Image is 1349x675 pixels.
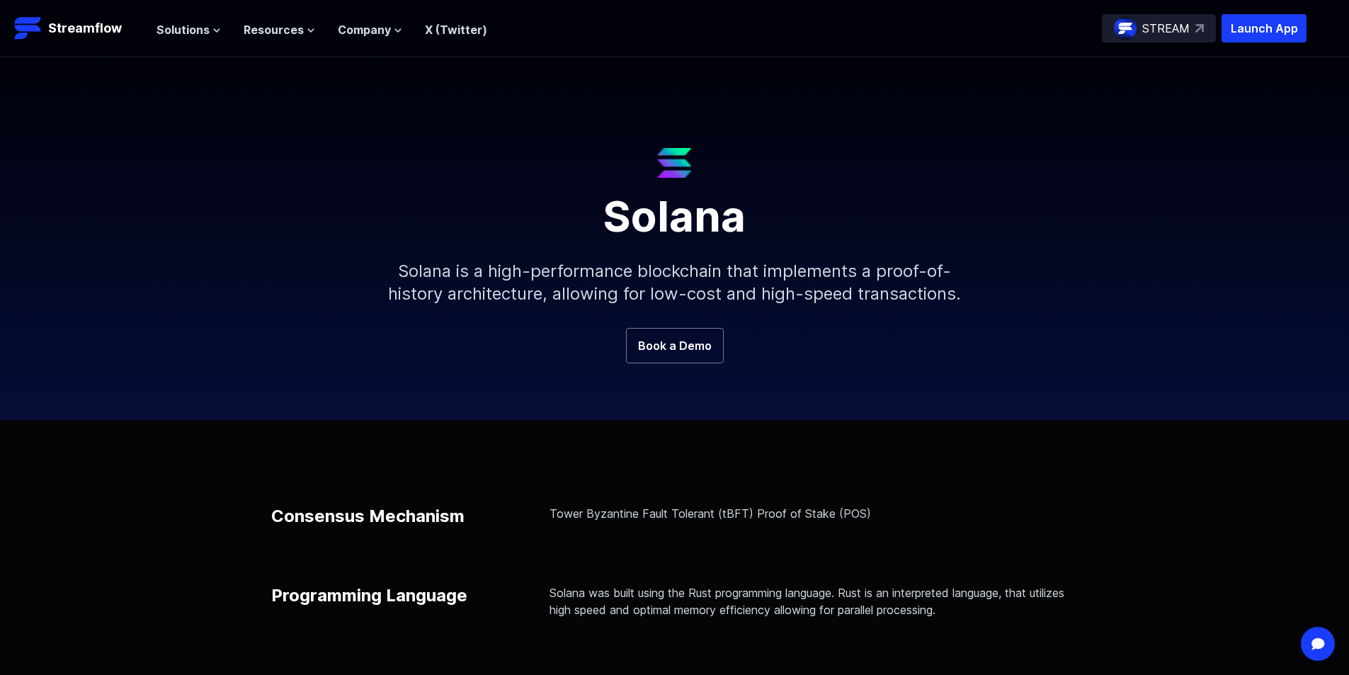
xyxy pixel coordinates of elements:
[1142,20,1190,37] p: STREAM
[370,237,979,328] p: Solana is a high-performance blockchain that implements a proof-of-history architecture, allowing...
[1114,17,1137,40] img: streamflow-logo-circle.png
[550,584,1078,618] p: Solana was built using the Rust programming language. Rust is an interpreted language, that utili...
[156,21,221,38] button: Solutions
[335,178,1015,237] h1: Solana
[1222,14,1307,42] button: Launch App
[626,328,724,363] a: Book a Demo
[244,21,315,38] button: Resources
[338,21,402,38] button: Company
[244,21,304,38] span: Resources
[14,14,142,42] a: Streamflow
[338,21,391,38] span: Company
[14,14,42,42] img: Streamflow Logo
[156,21,210,38] span: Solutions
[48,18,122,38] p: Streamflow
[1301,627,1335,661] div: Open Intercom Messenger
[271,584,467,607] p: Programming Language
[1195,24,1204,33] img: top-right-arrow.svg
[657,148,692,178] img: Solana
[425,23,487,37] a: X (Twitter)
[271,505,465,528] p: Consensus Mechanism
[550,505,1078,522] p: Tower Byzantine Fault Tolerant (tBFT) Proof of Stake (POS)
[1102,14,1216,42] a: STREAM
